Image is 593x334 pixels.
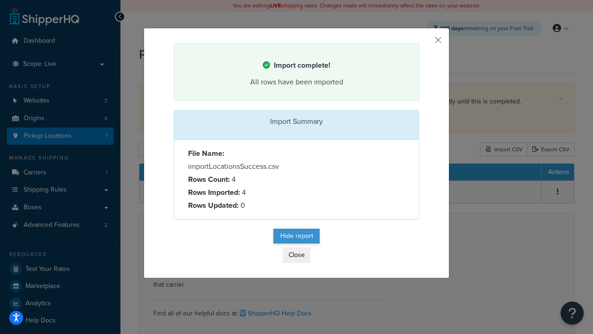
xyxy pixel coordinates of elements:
[188,200,239,211] strong: Rows Updated:
[188,174,230,185] strong: Rows Count:
[283,247,310,263] button: Close
[186,76,407,89] div: All rows have been imported
[181,117,412,126] h3: Import Summary
[181,147,296,212] div: importLocationsSuccess.csv 4 4 0
[273,229,320,244] button: Hide report
[188,148,224,159] strong: File Name:
[188,187,240,198] strong: Rows Imported:
[186,60,407,71] h4: Import complete!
